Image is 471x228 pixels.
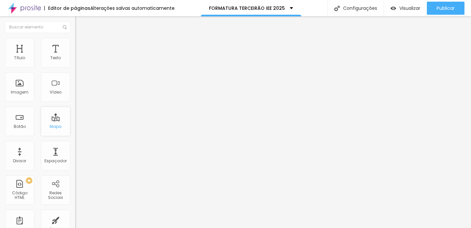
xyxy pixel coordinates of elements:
img: Icone [63,25,67,29]
img: Icone [334,6,340,11]
div: Editor de páginas [44,6,90,10]
button: Visualizar [384,2,427,15]
p: FORMATURA TERCEIRÃO IEE 2025 [209,6,285,10]
div: Título [14,56,25,60]
iframe: Editor [75,16,471,228]
div: Imagem [11,90,28,95]
div: Código HTML [7,191,32,200]
div: Espaçador [44,159,67,163]
div: Vídeo [50,90,61,95]
div: Mapa [50,124,61,129]
div: Alterações salvas automaticamente [90,6,175,10]
span: Publicar [437,6,455,11]
input: Buscar elemento [5,21,70,33]
div: Texto [50,56,61,60]
div: Botão [14,124,26,129]
span: Visualizar [399,6,420,11]
div: Divisor [13,159,26,163]
button: Publicar [427,2,464,15]
div: Redes Sociais [43,191,68,200]
img: view-1.svg [391,6,396,11]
